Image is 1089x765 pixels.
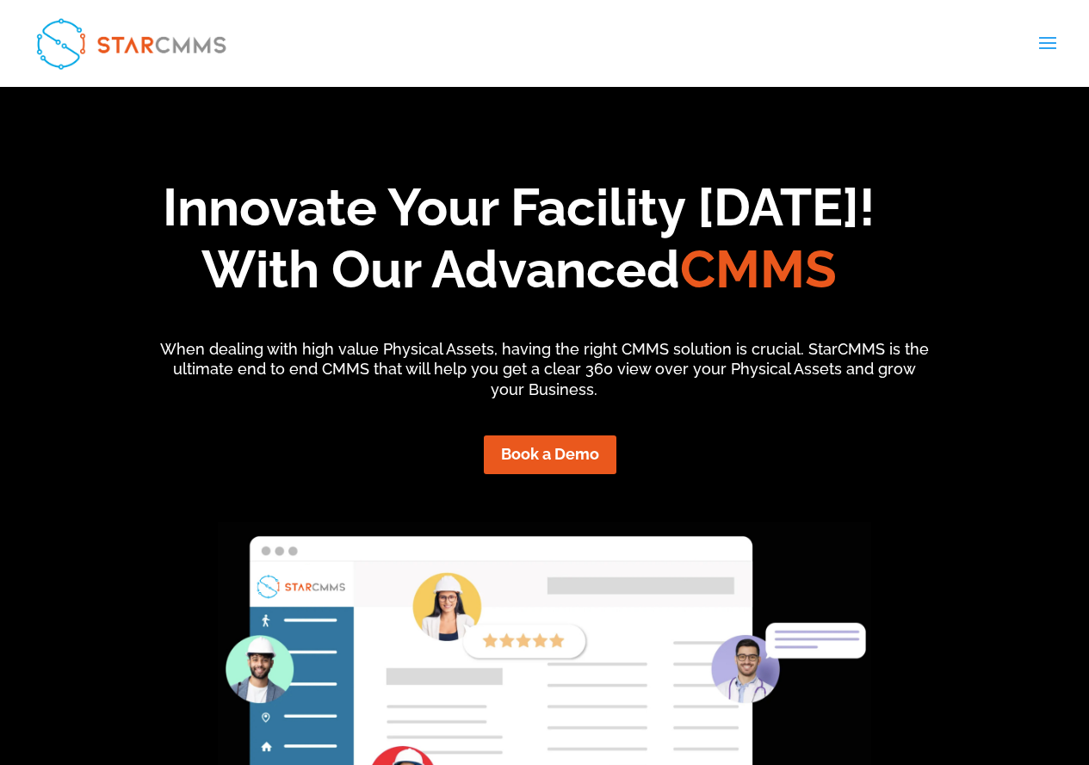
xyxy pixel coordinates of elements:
[28,9,234,77] img: StarCMMS
[802,579,1089,765] div: أداة الدردشة
[680,239,837,299] span: CMMS
[802,579,1089,765] iframe: Chat Widget
[158,339,931,400] p: When dealing with high value Physical Assets, having the right CMMS solution is crucial. StarCMMS...
[484,435,616,474] a: Book a Demo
